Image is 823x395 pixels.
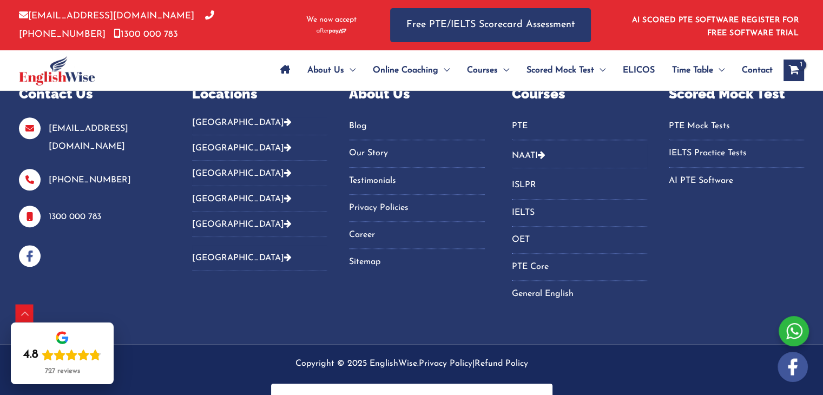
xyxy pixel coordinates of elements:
[192,254,292,262] a: [GEOGRAPHIC_DATA]
[512,176,647,303] nav: Menu
[192,245,327,271] button: [GEOGRAPHIC_DATA]
[778,352,808,382] img: white-facebook.png
[349,84,484,285] aside: Footer Widget 3
[669,84,804,104] p: Scored Mock Test
[344,51,355,89] span: Menu Toggle
[614,51,663,89] a: ELICOS
[19,11,214,38] a: [PHONE_NUMBER]
[192,186,327,212] button: [GEOGRAPHIC_DATA]
[19,11,194,21] a: [EMAIL_ADDRESS][DOMAIN_NAME]
[19,245,41,267] img: facebook-blue-icons.png
[512,84,647,104] p: Courses
[49,213,101,221] a: 1300 000 783
[518,51,614,89] a: Scored Mock TestMenu Toggle
[498,51,509,89] span: Menu Toggle
[733,51,773,89] a: Contact
[192,220,292,229] a: [GEOGRAPHIC_DATA]
[512,143,647,168] button: NAATI
[438,51,450,89] span: Menu Toggle
[512,176,647,194] a: ISLPR
[49,176,131,185] a: [PHONE_NUMBER]
[349,144,484,162] a: Our Story
[713,51,725,89] span: Menu Toggle
[272,51,773,89] nav: Site Navigation: Main Menu
[512,117,647,135] a: PTE
[19,56,95,85] img: cropped-ew-logo
[669,117,804,135] a: PTE Mock Tests
[307,51,344,89] span: About Us
[623,51,655,89] span: ELICOS
[512,152,538,160] a: NAATI
[784,60,804,81] a: View Shopping Cart, 1 items
[192,161,327,186] button: [GEOGRAPHIC_DATA]
[390,8,591,42] a: Free PTE/IELTS Scorecard Assessment
[19,84,165,267] aside: Footer Widget 1
[349,226,484,244] a: Career
[512,117,647,140] nav: Menu
[475,359,528,368] a: Refund Policy
[349,172,484,190] a: Testimonials
[512,84,647,317] aside: Footer Widget 4
[512,204,647,222] a: IELTS
[317,28,346,34] img: Afterpay-Logo
[458,51,518,89] a: CoursesMenu Toggle
[512,231,647,249] a: OET
[672,51,713,89] span: Time Table
[49,124,128,151] a: [EMAIL_ADDRESS][DOMAIN_NAME]
[742,51,773,89] span: Contact
[526,51,594,89] span: Scored Mock Test
[632,16,799,37] a: AI SCORED PTE SOFTWARE REGISTER FOR FREE SOFTWARE TRIAL
[626,8,804,43] aside: Header Widget 1
[349,199,484,217] a: Privacy Policies
[669,117,804,190] nav: Menu
[669,172,804,190] a: AI PTE Software
[512,258,647,276] a: PTE Core
[192,135,327,161] button: [GEOGRAPHIC_DATA]
[19,84,165,104] p: Contact Us
[663,51,733,89] a: Time TableMenu Toggle
[349,117,484,135] a: Blog
[419,359,472,368] a: Privacy Policy
[349,84,484,104] p: About Us
[192,212,327,237] button: [GEOGRAPHIC_DATA]
[45,367,80,376] div: 727 reviews
[467,51,498,89] span: Courses
[306,15,357,25] span: We now accept
[373,51,438,89] span: Online Coaching
[192,84,327,104] p: Locations
[114,30,178,39] a: 1300 000 783
[364,51,458,89] a: Online CoachingMenu Toggle
[19,355,804,373] p: Copyright © 2025 EnglishWise. |
[669,144,804,162] a: IELTS Practice Tests
[349,253,484,271] a: Sitemap
[512,285,647,303] a: General English
[349,117,484,272] nav: Menu
[299,51,364,89] a: About UsMenu Toggle
[23,347,38,363] div: 4.8
[23,347,101,363] div: Rating: 4.8 out of 5
[192,84,327,279] aside: Footer Widget 2
[594,51,605,89] span: Menu Toggle
[192,117,327,135] button: [GEOGRAPHIC_DATA]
